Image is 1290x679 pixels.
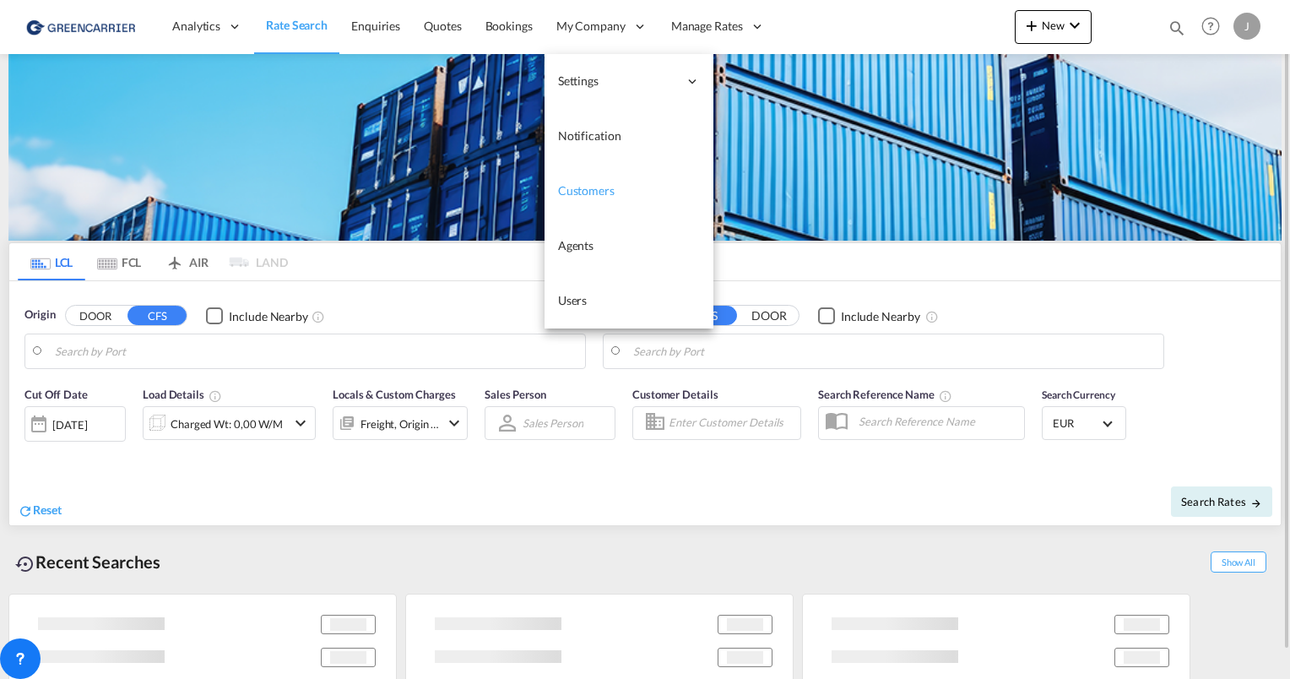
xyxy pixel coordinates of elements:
[1181,495,1262,508] span: Search Rates
[545,54,713,109] div: Settings
[143,406,316,440] div: Charged Wt: 0,00 W/Micon-chevron-down
[558,183,615,198] span: Customers
[424,19,461,33] span: Quotes
[66,307,125,326] button: DOOR
[1051,411,1117,436] md-select: Select Currency: € EUREuro
[333,406,468,440] div: Freight Origin Destinationicon-chevron-down
[206,307,308,324] md-checkbox: Checkbox No Ink
[1168,19,1186,37] md-icon: icon-magnify
[171,412,283,436] div: Charged Wt: 0,00 W/M
[558,293,588,307] span: Users
[633,339,1155,364] input: Search by Port
[671,18,743,35] span: Manage Rates
[1196,12,1225,41] span: Help
[143,388,222,401] span: Load Details
[1233,13,1260,40] div: J
[351,19,400,33] span: Enquiries
[18,502,62,520] div: icon-refreshReset
[485,19,533,33] span: Bookings
[444,413,464,433] md-icon: icon-chevron-down
[1015,10,1092,44] button: icon-plus 400-fgNewicon-chevron-down
[18,243,288,280] md-pagination-wrapper: Use the left and right arrow keys to navigate between tabs
[1042,388,1115,401] span: Search Currency
[632,388,718,401] span: Customer Details
[8,543,167,581] div: Recent Searches
[1196,12,1233,42] div: Help
[18,243,85,280] md-tab-item: LCL
[229,308,308,325] div: Include Nearby
[558,73,678,90] span: Settings
[939,389,952,403] md-icon: Your search will be saved by the below given name
[521,410,585,435] md-select: Sales Person
[55,339,577,364] input: Search by Port
[545,164,713,219] a: Customers
[850,409,1024,434] input: Search Reference Name
[312,310,325,323] md-icon: Unchecked: Ignores neighbouring ports when fetching rates.Checked : Includes neighbouring ports w...
[24,440,37,463] md-datepicker: Select
[925,310,939,323] md-icon: Unchecked: Ignores neighbouring ports when fetching rates.Checked : Includes neighbouring ports w...
[558,238,594,253] span: Agents
[172,18,220,35] span: Analytics
[15,554,35,574] md-icon: icon-backup-restore
[24,406,126,442] div: [DATE]
[127,306,187,325] button: CFS
[153,243,220,280] md-tab-item: AIR
[1022,19,1085,32] span: New
[290,413,311,433] md-icon: icon-chevron-down
[1022,15,1042,35] md-icon: icon-plus 400-fg
[209,389,222,403] md-icon: Chargeable Weight
[558,128,621,143] span: Notification
[669,410,795,436] input: Enter Customer Details
[818,307,920,324] md-checkbox: Checkbox No Ink
[266,18,328,32] span: Rate Search
[18,503,33,519] md-icon: icon-refresh
[818,388,952,401] span: Search Reference Name
[1168,19,1186,44] div: icon-magnify
[1211,551,1266,573] span: Show All
[1171,486,1272,517] button: Search Ratesicon-arrow-right
[360,412,440,436] div: Freight Origin Destination
[556,18,626,35] span: My Company
[1053,416,1100,431] span: EUR
[25,8,139,46] img: 1378a7308afe11ef83610d9e779c6b34.png
[9,281,1281,525] div: Origin DOOR CFS Checkbox No InkUnchecked: Ignores neighbouring ports when fetching rates.Checked ...
[545,109,713,164] a: Notification
[1065,15,1085,35] md-icon: icon-chevron-down
[24,388,88,401] span: Cut Off Date
[841,308,920,325] div: Include Nearby
[33,502,62,517] span: Reset
[485,388,546,401] span: Sales Person
[24,307,55,323] span: Origin
[740,307,799,326] button: DOOR
[545,274,713,329] a: Users
[1250,497,1262,509] md-icon: icon-arrow-right
[8,54,1282,241] img: GreenCarrierFCL_LCL.png
[52,417,87,432] div: [DATE]
[545,219,713,274] a: Agents
[165,253,185,265] md-icon: icon-airplane
[333,388,456,401] span: Locals & Custom Charges
[85,243,153,280] md-tab-item: FCL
